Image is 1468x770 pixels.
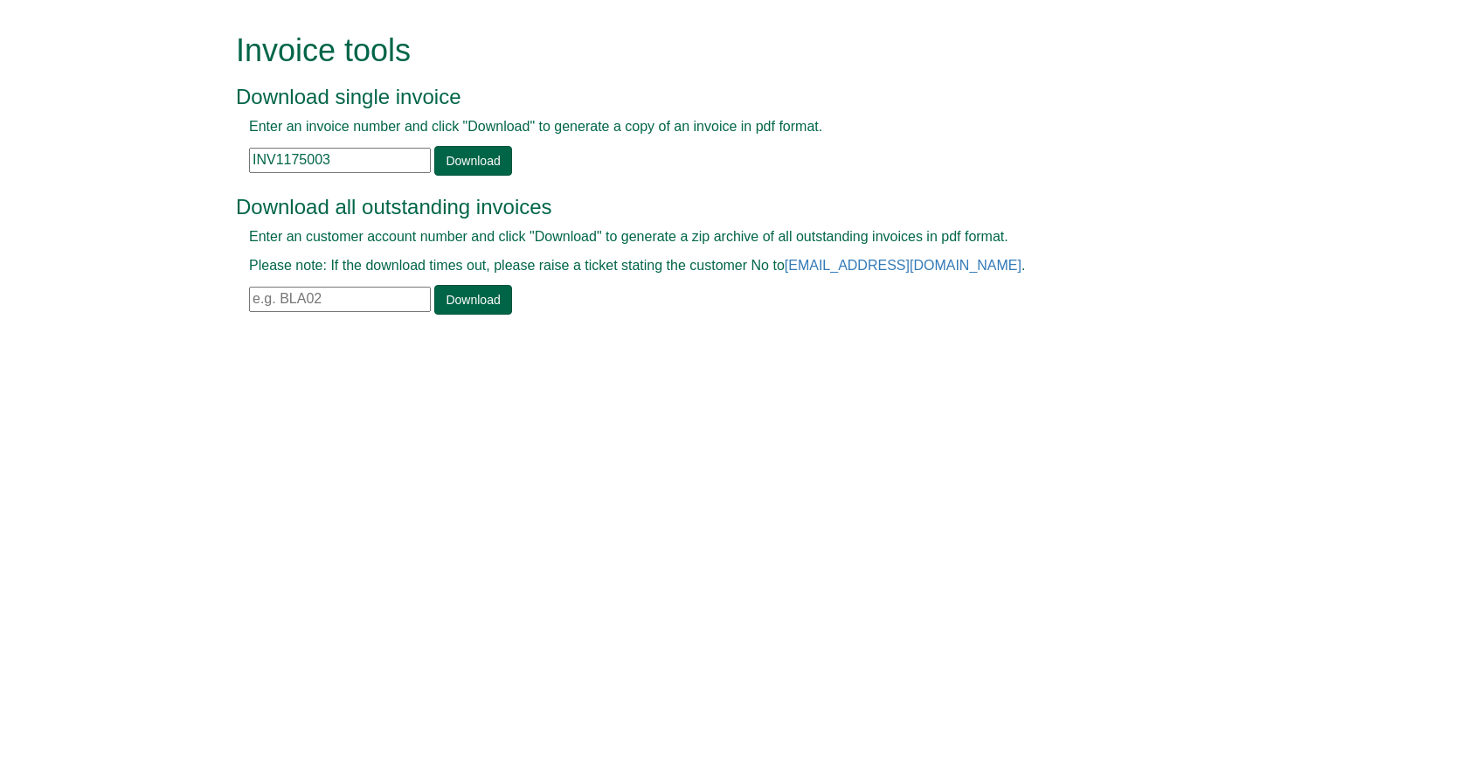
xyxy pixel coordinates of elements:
a: Download [434,285,511,315]
p: Please note: If the download times out, please raise a ticket stating the customer No to . [249,256,1180,276]
a: [EMAIL_ADDRESS][DOMAIN_NAME] [785,258,1021,273]
input: e.g. INV1234 [249,148,431,173]
a: Download [434,146,511,176]
input: e.g. BLA02 [249,287,431,312]
h1: Invoice tools [236,33,1193,68]
h3: Download all outstanding invoices [236,196,1193,219]
h3: Download single invoice [236,86,1193,108]
p: Enter an customer account number and click "Download" to generate a zip archive of all outstandin... [249,227,1180,247]
p: Enter an invoice number and click "Download" to generate a copy of an invoice in pdf format. [249,117,1180,137]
